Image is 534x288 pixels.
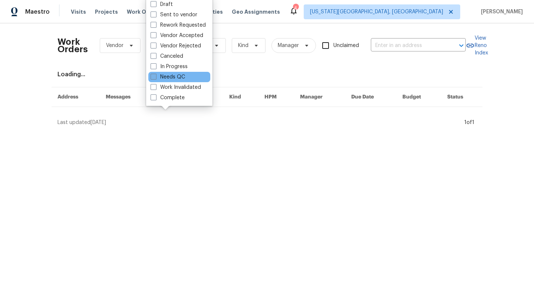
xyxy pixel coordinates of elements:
[151,94,185,101] label: Complete
[278,42,299,49] span: Manager
[151,21,206,29] label: Rework Requested
[478,8,523,16] span: [PERSON_NAME]
[151,73,185,81] label: Needs QC
[333,42,359,50] span: Unclaimed
[151,1,173,8] label: Draft
[464,119,474,126] div: 1 of 1
[151,63,188,70] label: In Progress
[456,40,467,51] button: Open
[90,120,106,125] span: [DATE]
[71,8,86,16] span: Visits
[396,87,441,107] th: Budget
[232,8,280,16] span: Geo Assignments
[371,40,445,51] input: Enter in an address
[223,87,258,107] th: Kind
[441,87,482,107] th: Status
[151,53,183,60] label: Canceled
[294,87,345,107] th: Manager
[106,42,123,49] span: Vendor
[310,8,443,16] span: [US_STATE][GEOGRAPHIC_DATA], [GEOGRAPHIC_DATA]
[52,87,100,107] th: Address
[345,87,396,107] th: Due Date
[57,38,88,53] h2: Work Orders
[151,84,201,91] label: Work Invalidated
[95,8,118,16] span: Projects
[466,34,488,57] a: View Reno Index
[25,8,50,16] span: Maestro
[151,42,201,50] label: Vendor Rejected
[57,119,462,126] div: Last updated
[151,32,203,39] label: Vendor Accepted
[238,42,248,49] span: Kind
[151,11,197,19] label: Sent to vendor
[127,8,161,16] span: Work Orders
[258,87,294,107] th: HPM
[57,71,477,78] div: Loading...
[100,87,154,107] th: Messages
[293,4,298,12] div: 4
